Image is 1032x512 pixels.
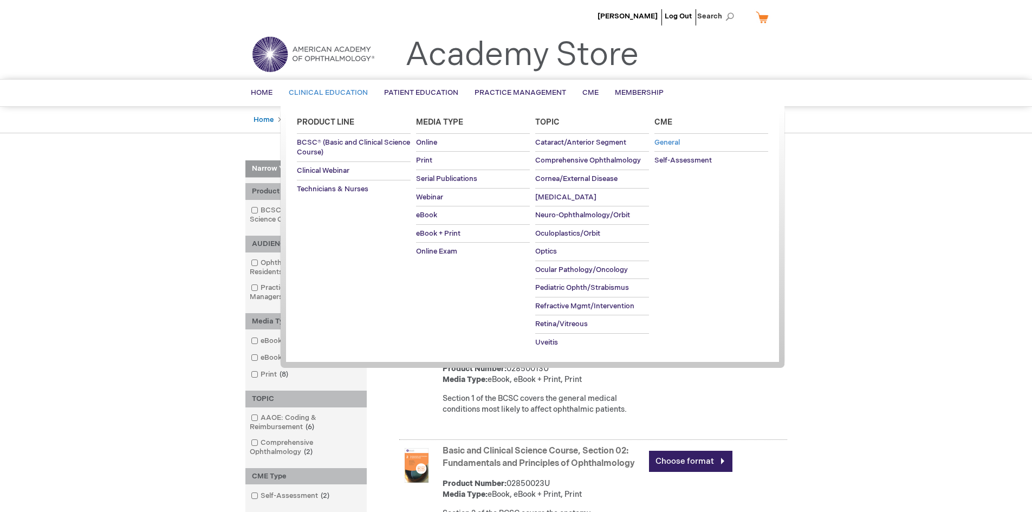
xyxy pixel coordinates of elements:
[598,12,658,21] a: [PERSON_NAME]
[535,118,560,127] span: Topic
[535,138,626,147] span: Cataract/Anterior Segment
[649,451,732,472] a: Choose format
[248,336,297,346] a: eBook2
[615,88,664,97] span: Membership
[535,320,588,328] span: Retina/Vitreous
[443,490,488,499] strong: Media Type:
[535,302,634,310] span: Refractive Mgmt/Intervention
[416,229,460,238] span: eBook + Print
[475,88,566,97] span: Practice Management
[248,283,364,302] a: Practice Administrators & Managers6
[535,211,630,219] span: Neuro-Ophthalmology/Orbit
[245,313,367,330] div: Media Type
[405,36,639,75] a: Academy Store
[416,211,437,219] span: eBook
[245,183,367,200] div: Product Line
[443,364,507,373] strong: Product Number:
[654,138,680,147] span: General
[248,491,334,501] a: Self-Assessment2
[416,118,463,127] span: Media Type
[665,12,692,21] a: Log Out
[277,370,291,379] span: 8
[535,338,558,347] span: Uveitis
[248,438,364,457] a: Comprehensive Ophthalmology2
[443,446,635,469] a: Basic and Clinical Science Course, Section 02: Fundamentals and Principles of Ophthalmology
[443,364,644,385] div: 02850013U eBook, eBook + Print, Print
[416,193,443,202] span: Webinar
[318,491,332,500] span: 2
[416,174,477,183] span: Serial Publications
[245,468,367,485] div: CME Type
[443,478,644,500] div: 02850023U eBook, eBook + Print, Print
[443,479,507,488] strong: Product Number:
[301,448,315,456] span: 2
[245,160,367,178] strong: Narrow Your Choices
[535,283,629,292] span: Pediatric Ophth/Strabismus
[248,413,364,432] a: AAOE: Coding & Reimbursement6
[535,247,557,256] span: Optics
[416,247,457,256] span: Online Exam
[535,174,618,183] span: Cornea/External Disease
[254,115,274,124] a: Home
[654,118,672,127] span: Cme
[535,229,600,238] span: Oculoplastics/Orbit
[443,375,488,384] strong: Media Type:
[248,353,321,363] a: eBook + Print2
[248,258,364,277] a: Ophthalmologists & Residents4
[297,166,349,175] span: Clinical Webinar
[289,88,368,97] span: Clinical Education
[416,138,437,147] span: Online
[443,393,644,415] div: Section 1 of the BCSC covers the general medical conditions most likely to affect ophthalmic pati...
[297,185,368,193] span: Technicians & Nurses
[245,236,367,252] div: AUDIENCE
[535,193,596,202] span: [MEDICAL_DATA]
[582,88,599,97] span: CME
[248,370,293,380] a: Print8
[416,156,432,165] span: Print
[297,118,354,127] span: Product Line
[535,265,628,274] span: Ocular Pathology/Oncology
[697,5,738,27] span: Search
[384,88,458,97] span: Patient Education
[251,88,272,97] span: Home
[399,448,434,483] img: Basic and Clinical Science Course, Section 02: Fundamentals and Principles of Ophthalmology
[535,156,641,165] span: Comprehensive Ophthalmology
[245,391,367,407] div: TOPIC
[248,205,364,225] a: BCSC® (Basic and Clinical Science Course)2
[297,138,410,157] span: BCSC® (Basic and Clinical Science Course)
[303,423,317,431] span: 6
[654,156,712,165] span: Self-Assessment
